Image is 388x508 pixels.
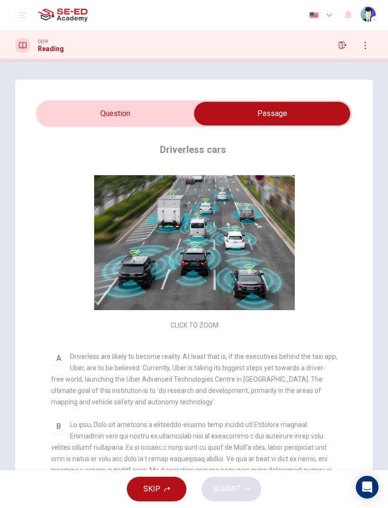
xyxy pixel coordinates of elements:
[361,7,376,22] img: Profile picture
[308,12,320,19] img: en
[51,353,337,406] span: Driverless are likely to become reality. At least that is, if the executives behind the taxi app,...
[127,477,186,501] button: SKIP
[15,8,30,23] button: open mobile menu
[160,142,226,157] h4: Driverless cars
[38,6,88,25] img: SE-ED Academy logo
[356,476,379,499] div: Open Intercom Messenger
[38,38,48,45] span: CEFR
[143,482,160,496] span: SKIP
[51,419,66,434] div: B
[38,45,64,53] h1: Reading
[51,351,66,366] div: A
